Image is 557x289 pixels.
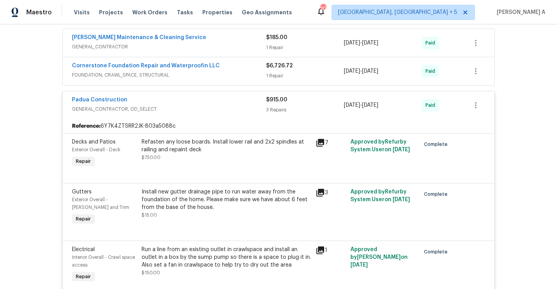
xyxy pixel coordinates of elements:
span: Tasks [177,10,193,15]
a: [PERSON_NAME] Maintenance & Cleaning Service [72,35,206,40]
span: $185.00 [266,35,287,40]
span: - [344,39,378,47]
span: Paid [425,67,438,75]
span: Interior Overall - Crawl space access [72,255,135,267]
span: Electrical [72,247,95,252]
div: 1 Repair [266,72,344,80]
div: 3 Repairs [266,106,344,114]
span: Repair [73,273,94,280]
span: Complete [424,190,451,198]
span: $750.00 [142,155,161,160]
span: Exterior Overall - Deck [72,147,120,152]
span: $15.00 [142,213,157,217]
span: [DATE] [344,68,360,74]
a: Cornerstone Foundation Repair and Waterproofin LLC [72,63,220,68]
span: [DATE] [350,262,368,268]
span: [DATE] [393,147,410,152]
span: Approved by Refurby System User on [350,139,410,152]
span: [DATE] [362,40,378,46]
b: Reference: [72,122,101,130]
div: Install new gutter drainage pipe to run water away from the foundation of the home. Please make s... [142,188,311,211]
span: Projects [99,9,123,16]
span: [GEOGRAPHIC_DATA], [GEOGRAPHIC_DATA] + 5 [338,9,457,16]
span: FOUNDATION, CRAWL_SPACE, STRUCTURAL [72,71,266,79]
span: Geo Assignments [242,9,292,16]
span: $915.00 [266,97,287,103]
a: Padua Construction [72,97,127,103]
span: [DATE] [344,103,360,108]
span: [DATE] [362,68,378,74]
span: Approved by Refurby System User on [350,189,410,202]
span: $150.00 [142,270,160,275]
span: $6,726.72 [266,63,293,68]
span: Repair [73,157,94,165]
span: - [344,101,378,109]
span: [DATE] [362,103,378,108]
span: Gutters [72,189,92,195]
span: Paid [425,101,438,109]
span: Work Orders [132,9,167,16]
div: Refasten any loose boards. Install lower rail and 2x2 spindles at railing and repaint deck [142,138,311,154]
span: Visits [74,9,90,16]
span: Complete [424,140,451,148]
span: Approved by [PERSON_NAME] on [350,247,408,268]
span: [PERSON_NAME] A [494,9,545,16]
div: 7 [316,138,346,147]
span: Repair [73,215,94,223]
span: - [344,67,378,75]
span: Decks and Patios [72,139,116,145]
span: GENERAL_CONTRACTOR, OD_SELECT [72,105,266,113]
span: Maestro [26,9,52,16]
div: 201 [320,5,326,12]
span: GENERAL_CONTRACTOR [72,43,266,51]
span: [DATE] [393,197,410,202]
span: Properties [202,9,232,16]
div: 6Y7K4ZTSRR2JK-803a5088c [63,119,494,133]
div: 1 [316,246,346,255]
span: [DATE] [344,40,360,46]
span: Complete [424,248,451,256]
div: 3 [316,188,346,197]
span: Exterior Overall - [PERSON_NAME] and Trim [72,197,129,210]
div: 1 Repair [266,44,344,51]
span: Paid [425,39,438,47]
div: Run a line from an existing outlet in crawlspace and install an outlet in a box by the sump pump ... [142,246,311,269]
